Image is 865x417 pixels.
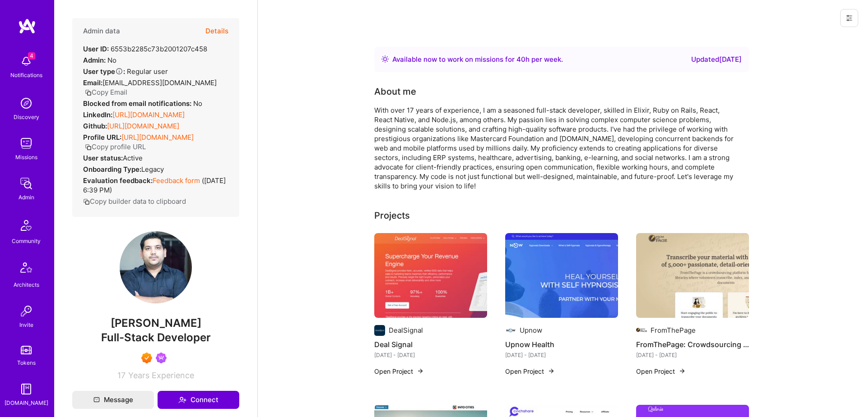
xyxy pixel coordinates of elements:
div: Invite [19,320,33,330]
a: [URL][DOMAIN_NAME] [112,110,185,119]
img: arrow-right [417,367,424,375]
img: Exceptional A.Teamer [141,353,152,363]
span: Years Experience [128,371,194,380]
span: [EMAIL_ADDRESS][DOMAIN_NAME] [102,78,217,87]
div: Projects [374,209,410,222]
span: [PERSON_NAME] [72,316,239,330]
div: With over 17 years of experience, I am a seasoned full-stack developer, skilled in Elixir, Ruby o... [374,105,735,191]
div: DealSignal [389,325,423,335]
button: Open Project [374,367,424,376]
div: Available now to work on missions for h per week . [392,54,563,65]
div: Missions [15,152,37,162]
img: logo [18,18,36,34]
button: Open Project [505,367,555,376]
button: Copy profile URL [85,142,146,151]
i: Help [115,67,123,75]
button: Copy builder data to clipboard [83,197,186,206]
div: Community [12,236,41,246]
strong: Admin: [83,56,106,64]
a: [URL][DOMAIN_NAME] [121,133,194,142]
img: discovery [17,94,35,112]
img: tokens [21,346,32,354]
div: 6553b2285c73b2001207c458 [83,44,207,54]
div: Architects [14,280,39,289]
strong: LinkedIn: [83,110,112,119]
span: 17 [117,371,126,380]
div: No [83,55,116,65]
h4: Deal Signal [374,339,487,350]
img: guide book [17,380,35,398]
img: User Avatar [120,231,192,303]
strong: User type : [83,67,125,76]
h4: FromThePage: Crowdsourcing Platform [636,339,749,350]
strong: User status: [83,154,123,162]
button: Connect [158,391,239,409]
img: Company logo [636,325,647,336]
i: icon Connect [178,396,186,404]
div: Tokens [17,358,36,367]
img: Upnow Health [505,233,618,318]
div: Discovery [14,112,39,122]
img: FromThePage: Crowdsourcing Platform [636,233,749,318]
span: legacy [141,165,164,174]
img: Company logo [505,325,516,336]
button: Copy Email [85,87,127,97]
img: bell [17,52,35,70]
div: No [83,99,202,108]
strong: Evaluation feedback: [83,176,153,185]
div: [DOMAIN_NAME] [5,398,48,408]
i: icon Copy [85,89,92,96]
div: [DATE] - [DATE] [374,350,487,360]
img: teamwork [17,134,35,152]
i: icon Mail [93,397,100,403]
img: Invite [17,302,35,320]
div: About me [374,85,416,98]
img: Deal Signal [374,233,487,318]
img: Architects [15,258,37,280]
button: Details [205,18,228,44]
div: [DATE] - [DATE] [505,350,618,360]
span: 4 [28,52,35,60]
h4: Admin data [83,27,120,35]
strong: Onboarding Type: [83,165,141,174]
img: arrow-right [679,367,686,375]
div: Admin [19,192,34,202]
strong: User ID: [83,45,109,53]
img: Company logo [374,325,385,336]
div: Updated [DATE] [691,54,742,65]
strong: Blocked from email notifications: [83,99,193,108]
div: FromThePage [651,325,696,335]
img: arrow-right [548,367,555,375]
img: Been on Mission [156,353,167,363]
div: Regular user [83,67,168,76]
div: Upnow [520,325,542,335]
i: icon Copy [85,144,92,151]
a: Feedback form [153,176,200,185]
div: [DATE] - [DATE] [636,350,749,360]
img: Community [15,215,37,236]
strong: Email: [83,78,102,87]
i: icon Copy [83,198,90,205]
img: Availability [381,55,389,63]
img: admin teamwork [17,174,35,192]
h4: Upnow Health [505,339,618,350]
span: Active [123,154,143,162]
button: Message [72,391,154,409]
div: ( [DATE] 6:39 PM ) [83,176,228,195]
a: [URL][DOMAIN_NAME] [107,122,179,130]
strong: Profile URL: [83,133,121,142]
strong: Github: [83,122,107,130]
span: 40 [516,55,526,64]
div: Notifications [10,70,42,80]
button: Open Project [636,367,686,376]
span: Full-Stack Developer [101,331,211,344]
